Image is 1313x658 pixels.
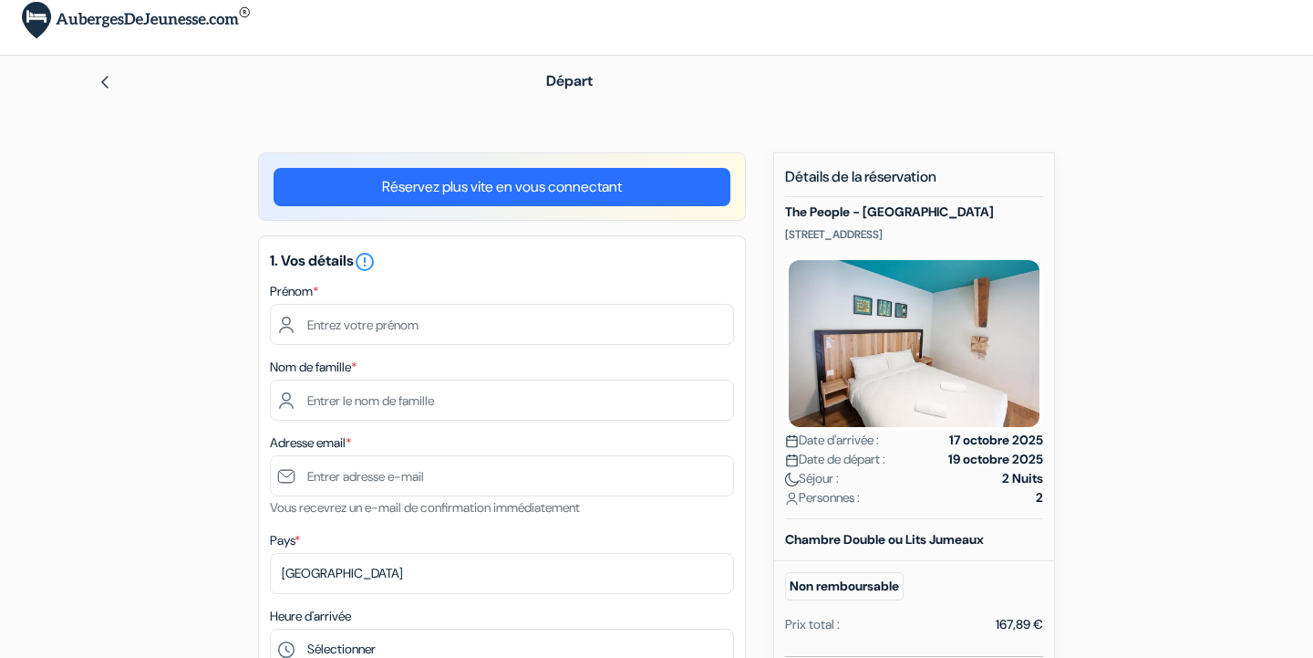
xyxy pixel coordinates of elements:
small: Vous recevrez un e-mail de confirmation immédiatement [270,499,580,516]
img: left_arrow.svg [98,75,112,89]
img: user_icon.svg [785,492,799,506]
input: Entrer adresse e-mail [270,455,734,496]
h5: The People - [GEOGRAPHIC_DATA] [785,204,1043,220]
label: Heure d'arrivée [270,607,351,626]
h5: 1. Vos détails [270,251,734,273]
span: Séjour : [785,469,839,488]
h5: Détails de la réservation [785,168,1043,197]
strong: 19 octobre 2025 [948,450,1043,469]
strong: 17 octobre 2025 [949,431,1043,450]
span: Date d'arrivée : [785,431,879,450]
input: Entrer le nom de famille [270,380,734,421]
div: Prix total : [785,615,840,634]
div: 167,89 € [996,615,1043,634]
b: Chambre Double ou Lits Jumeaux [785,531,984,548]
label: Pays [270,531,300,550]
img: moon.svg [785,473,799,486]
a: error_outline [354,251,376,270]
strong: 2 [1036,488,1043,507]
span: Départ [546,71,593,90]
span: Personnes : [785,488,860,507]
img: calendar.svg [785,454,799,467]
strong: 2 Nuits [1002,469,1043,488]
img: AubergesDeJeunesse.com [22,2,250,39]
label: Adresse email [270,433,351,453]
input: Entrez votre prénom [270,304,734,345]
label: Nom de famille [270,358,357,377]
a: Réservez plus vite en vous connectant [274,168,730,206]
small: Non remboursable [785,572,904,601]
img: calendar.svg [785,434,799,448]
span: Date de départ : [785,450,885,469]
label: Prénom [270,282,318,301]
p: [STREET_ADDRESS] [785,227,1043,242]
i: error_outline [354,251,376,273]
